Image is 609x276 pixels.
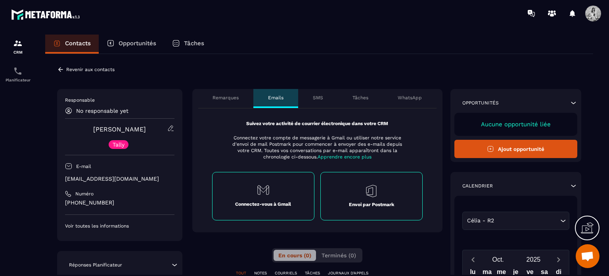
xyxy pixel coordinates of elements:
[184,40,204,47] p: Tâches
[235,201,291,207] p: Connectez-vous à Gmail
[268,95,283,101] p: Emails
[462,100,499,106] p: Opportunités
[65,223,174,229] p: Voir toutes les informations
[516,253,551,266] button: Open years overlay
[113,142,124,147] p: Tally
[76,163,91,170] p: E-mail
[164,35,212,54] a: Tâches
[45,35,99,54] a: Contacts
[65,40,91,47] p: Contacts
[69,262,122,268] p: Réponses Planificateur
[93,125,146,133] a: [PERSON_NAME]
[236,270,246,276] p: TOUT
[2,50,34,54] p: CRM
[278,252,311,259] span: En cours (0)
[13,39,23,48] img: formation
[274,250,316,261] button: En cours (0)
[75,191,94,197] p: Numéro
[66,67,115,72] p: Revenir aux contacts
[328,270,368,276] p: JOURNAUX D'APPELS
[76,108,128,114] p: No responsable yet
[454,140,578,158] button: Ajout opportunité
[398,95,422,101] p: WhatsApp
[2,60,34,88] a: schedulerschedulerPlanificateur
[119,40,156,47] p: Opportunités
[576,244,599,268] div: Ouvrir le chat
[65,175,174,183] p: [EMAIL_ADDRESS][DOMAIN_NAME]
[13,66,23,76] img: scheduler
[352,95,368,101] p: Tâches
[254,270,267,276] p: NOTES
[317,250,361,261] button: Terminés (0)
[65,199,174,207] p: [PHONE_NUMBER]
[227,135,407,160] p: Connectez votre compte de messagerie à Gmail ou utiliser notre service d'envoi de mail Postmark p...
[318,154,372,160] span: Apprendre encore plus
[551,254,566,265] button: Next month
[322,252,356,259] span: Terminés (0)
[212,120,423,127] p: Suivez votre activité de courrier électronique dans votre CRM
[481,253,516,266] button: Open months overlay
[313,95,323,101] p: SMS
[99,35,164,54] a: Opportunités
[2,78,34,82] p: Planificateur
[496,216,559,225] input: Search for option
[466,254,481,265] button: Previous month
[349,201,394,208] p: Envoi par Postmark
[462,183,493,189] p: Calendrier
[465,216,496,225] span: Célia - R2
[462,121,570,128] p: Aucune opportunité liée
[65,97,174,103] p: Responsable
[305,270,320,276] p: TÂCHES
[462,212,570,230] div: Search for option
[2,33,34,60] a: formationformationCRM
[275,270,297,276] p: COURRIELS
[213,95,239,101] p: Remarques
[11,7,82,22] img: logo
